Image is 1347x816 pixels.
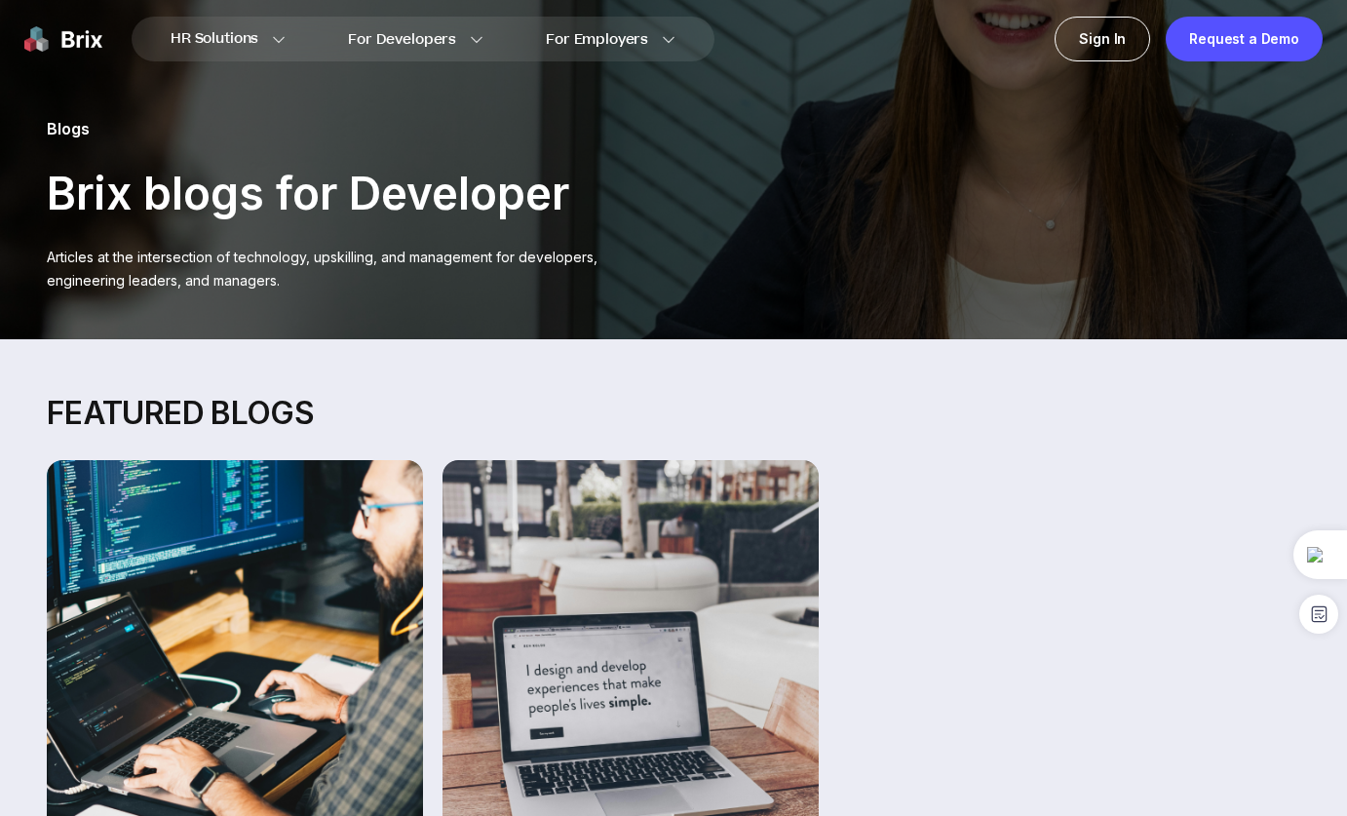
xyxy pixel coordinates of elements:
a: Request a Demo [1166,17,1323,61]
span: HR Solutions [171,23,258,55]
span: For Developers [348,29,456,50]
p: Articles at the intersection of technology, upskilling, and management for developers, engineerin... [47,246,597,292]
p: Blogs [47,117,597,140]
p: FEATURED BLOGS [47,398,1300,429]
a: Sign In [1055,17,1150,61]
span: For Employers [546,29,648,50]
p: Brix blogs for Developer [47,164,597,222]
